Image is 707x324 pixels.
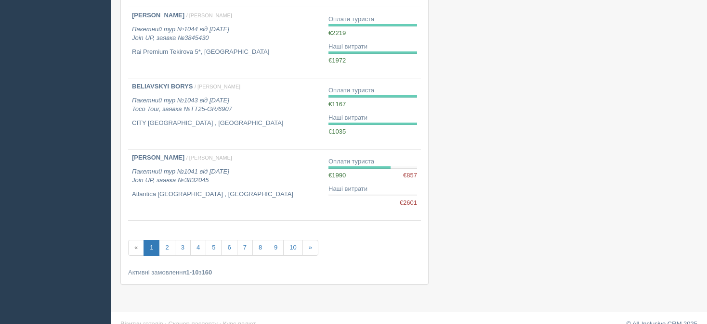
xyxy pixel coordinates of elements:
span: / [PERSON_NAME] [195,84,240,89]
div: Оплати туриста [328,86,417,95]
div: Наші витрати [328,113,417,123]
span: €2601 [400,199,417,208]
div: Оплати туриста [328,15,417,24]
a: BELIAVSKYI BORYS / [PERSON_NAME] Пакетний тур №1043 від [DATE]Toco Tour, заявка №TT25-GR/6907 CIT... [128,78,325,149]
a: [PERSON_NAME] / [PERSON_NAME] Пакетний тур №1044 від [DATE]Join UP, заявка №3845430 Rai Premium T... [128,7,325,78]
a: 3 [175,240,191,256]
div: Оплати туриста [328,157,417,166]
a: 1 [144,240,159,256]
span: €1167 [328,100,346,108]
a: 9 [268,240,284,256]
p: CITY [GEOGRAPHIC_DATA] , [GEOGRAPHIC_DATA] [132,119,321,128]
a: 2 [159,240,175,256]
i: Пакетний тур №1041 від [DATE] Join UP, заявка №3832045 [132,168,229,184]
span: €2219 [328,29,346,37]
a: 4 [190,240,206,256]
div: Наші витрати [328,185,417,194]
span: €857 [403,171,417,180]
b: [PERSON_NAME] [132,154,184,161]
i: Пакетний тур №1043 від [DATE] Toco Tour, заявка №TT25-GR/6907 [132,97,232,113]
a: 8 [252,240,268,256]
span: / [PERSON_NAME] [186,12,232,18]
b: 1-10 [186,269,199,276]
b: 160 [202,269,212,276]
b: BELIAVSKYI BORYS [132,83,193,90]
span: €1035 [328,128,346,135]
p: Atlantica [GEOGRAPHIC_DATA] , [GEOGRAPHIC_DATA] [132,190,321,199]
a: 7 [237,240,253,256]
a: 6 [221,240,237,256]
span: €1990 [328,172,346,179]
b: [PERSON_NAME] [132,12,184,19]
div: Наші витрати [328,42,417,51]
p: Rai Premium Tekirova 5*, [GEOGRAPHIC_DATA] [132,48,321,57]
i: Пакетний тур №1044 від [DATE] Join UP, заявка №3845430 [132,25,229,42]
a: 10 [283,240,302,256]
a: » [302,240,318,256]
div: Активні замовлення з [128,268,421,277]
span: « [128,240,144,256]
a: [PERSON_NAME] / [PERSON_NAME] Пакетний тур №1041 від [DATE]Join UP, заявка №3832045 Atlantica [GE... [128,150,325,220]
span: €1972 [328,57,346,64]
a: 5 [206,240,222,256]
span: / [PERSON_NAME] [186,155,232,161]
